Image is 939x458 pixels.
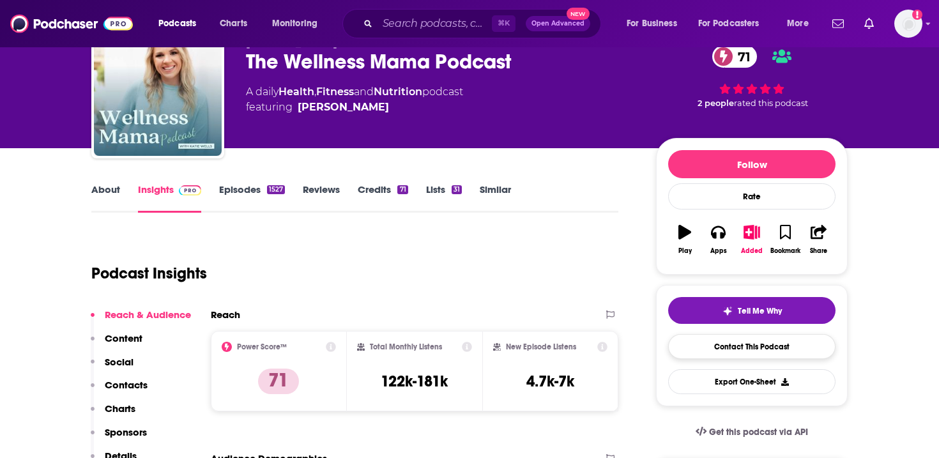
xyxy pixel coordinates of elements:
[316,86,354,98] a: Fitness
[246,84,463,115] div: A daily podcast
[894,10,922,38] img: User Profile
[355,9,613,38] div: Search podcasts, credits, & more...
[685,416,818,448] a: Get this podcast via API
[452,185,462,194] div: 31
[627,15,677,33] span: For Business
[735,217,768,263] button: Added
[220,15,247,33] span: Charts
[211,13,255,34] a: Charts
[668,217,701,263] button: Play
[211,309,240,321] h2: Reach
[237,342,287,351] h2: Power Score™
[272,15,317,33] span: Monitoring
[91,264,207,283] h1: Podcast Insights
[894,10,922,38] button: Show profile menu
[567,8,590,20] span: New
[426,183,462,213] a: Lists31
[668,334,836,359] a: Contact This Podcast
[668,369,836,394] button: Export One-Sheet
[91,309,191,332] button: Reach & Audience
[105,309,191,321] p: Reach & Audience
[709,427,808,438] span: Get this podcast via API
[668,297,836,324] button: tell me why sparkleTell Me Why
[738,306,782,316] span: Tell Me Why
[370,342,442,351] h2: Total Monthly Listens
[358,183,408,213] a: Credits71
[480,183,511,213] a: Similar
[725,45,757,68] span: 71
[827,13,849,34] a: Show notifications dropdown
[526,372,574,391] h3: 4.7k-7k
[91,356,134,379] button: Social
[91,332,142,356] button: Content
[91,379,148,402] button: Contacts
[678,247,692,255] div: Play
[722,306,733,316] img: tell me why sparkle
[656,37,848,116] div: 71 2 peoplerated this podcast
[105,426,147,438] p: Sponsors
[768,217,802,263] button: Bookmark
[10,11,133,36] img: Podchaser - Follow, Share and Rate Podcasts
[810,247,827,255] div: Share
[314,86,316,98] span: ,
[526,16,590,31] button: Open AdvancedNew
[701,217,735,263] button: Apps
[279,86,314,98] a: Health
[158,15,196,33] span: Podcasts
[381,372,448,391] h3: 122k-181k
[531,20,584,27] span: Open Advanced
[105,356,134,368] p: Social
[802,217,836,263] button: Share
[712,45,757,68] a: 71
[105,332,142,344] p: Content
[91,183,120,213] a: About
[219,183,285,213] a: Episodes1527
[734,98,808,108] span: rated this podcast
[859,13,879,34] a: Show notifications dropdown
[698,15,760,33] span: For Podcasters
[778,13,825,34] button: open menu
[258,369,299,394] p: 71
[397,185,408,194] div: 71
[894,10,922,38] span: Logged in as autumncomm
[912,10,922,20] svg: Add a profile image
[354,86,374,98] span: and
[378,13,492,34] input: Search podcasts, credits, & more...
[374,86,422,98] a: Nutrition
[149,13,213,34] button: open menu
[770,247,800,255] div: Bookmark
[179,185,201,195] img: Podchaser Pro
[246,100,463,115] span: featuring
[668,183,836,210] div: Rate
[138,183,201,213] a: InsightsPodchaser Pro
[267,185,285,194] div: 1527
[506,342,576,351] h2: New Episode Listens
[710,247,727,255] div: Apps
[263,13,334,34] button: open menu
[94,28,222,156] img: The Wellness Mama Podcast
[492,15,515,32] span: ⌘ K
[105,402,135,415] p: Charts
[668,150,836,178] button: Follow
[698,98,734,108] span: 2 people
[303,183,340,213] a: Reviews
[787,15,809,33] span: More
[91,426,147,450] button: Sponsors
[105,379,148,391] p: Contacts
[741,247,763,255] div: Added
[91,402,135,426] button: Charts
[690,13,778,34] button: open menu
[618,13,693,34] button: open menu
[298,100,389,115] a: Katie Wells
